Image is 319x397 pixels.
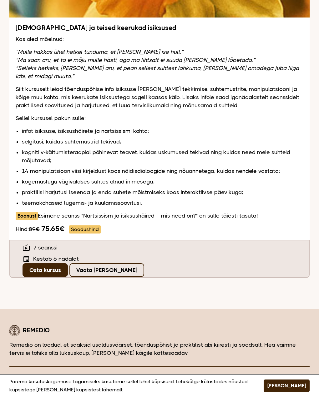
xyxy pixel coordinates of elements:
div: Hind: [16,225,303,234]
i: live_tv [23,244,30,251]
p: Sellel kursusel pakun sulle: [16,114,303,122]
p: Siit kursuselt leiad tõenduspõhise info isiksuse [PERSON_NAME] tekkimise, suhtemustrite, manipula... [16,85,303,109]
p: Remedio on loodud, et saaksid usaldusväärset, tõenduspõhist ja praktilist abi kiiresti ja soodsal... [9,341,310,357]
span: Boonus! [16,212,38,220]
span: Soodushind [69,225,101,234]
span: 89€ [29,226,40,232]
li: infot isiksuse, isiksushäirete ja nartsissismi kohta; [22,127,303,135]
b: 75.65€ [41,225,64,233]
div: Remedio [9,325,310,336]
div: Kestab 6 nädalat [23,255,296,263]
li: kognitiiv-käitumisteraapial põhinevat teavet, kuidas uskumused tekivad ning kuidas need meie suht... [22,148,303,164]
a: [PERSON_NAME] küpsistest lähemalt. [37,386,123,394]
li: 14 manipulatsiooniviisi kirjeldust koos näidisdialoogide ning nõuannetega, kuidas nendele vastata; [22,167,303,175]
p: “Mulle hakkas ühel hetkel tunduma, et [PERSON_NAME] ise hull.” “Ma saan aru, et ta ei mõju mulle ... [16,48,303,80]
p: Parema kasutuskogemuse tagamiseks kasutame sellel lehel küpsiseid. Lehekülge külastades nõustud k... [9,378,248,394]
i: calendar_month [23,255,30,263]
li: teemakohaseid lugemis- ja kuulamissoovitusi. [22,199,303,207]
p: Esimene seanss "Nartsissism ja isiksushäired – mis need on?" on sulle täiesti tasuta! [16,212,303,220]
li: praktilisi harjutusi iseenda ja enda suhete mõistmiseks koos interaktiivse päevikuga; [22,188,303,196]
li: selgitusi, kuidas suhtemustrid tekivad; [22,138,303,146]
button: [PERSON_NAME] [264,379,310,392]
img: Remedio logo [9,325,20,336]
a: Vaata [PERSON_NAME] [69,263,144,277]
a: Osta kursus [23,263,68,277]
p: Kas oled mõelnud: [16,35,303,43]
h2: [DEMOGRAPHIC_DATA] ja teised keerukad isiksused [16,24,303,32]
li: kogemuslugu vägivaldses suhtes olnud inimesega; [22,178,303,186]
div: 7 seanssi [23,244,296,252]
